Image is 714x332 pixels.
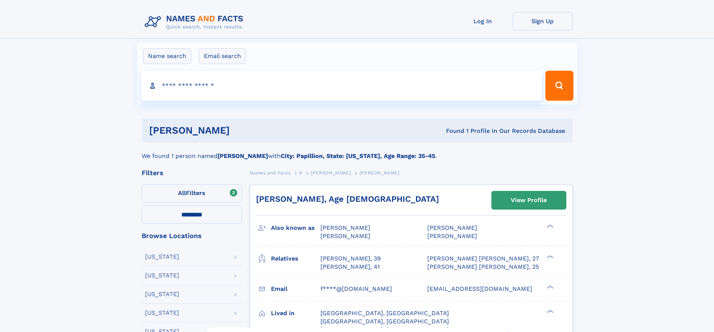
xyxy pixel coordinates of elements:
[545,224,554,229] div: ❯
[320,263,380,271] a: [PERSON_NAME], 41
[145,272,179,278] div: [US_STATE]
[427,285,532,292] span: [EMAIL_ADDRESS][DOMAIN_NAME]
[256,194,439,204] a: [PERSON_NAME], Age [DEMOGRAPHIC_DATA]
[217,152,268,159] b: [PERSON_NAME]
[320,318,449,325] span: [GEOGRAPHIC_DATA], [GEOGRAPHIC_DATA]
[338,127,565,135] div: Found 1 Profile In Our Records Database
[142,143,573,161] div: We found 1 person named with .
[142,170,242,176] div: Filters
[320,232,370,240] span: [PERSON_NAME]
[299,170,302,176] span: R
[320,255,381,263] a: [PERSON_NAME], 39
[271,252,320,265] h3: Relatives
[545,284,554,289] div: ❯
[250,168,291,177] a: Names and Facts
[320,310,449,317] span: [GEOGRAPHIC_DATA], [GEOGRAPHIC_DATA]
[141,71,542,101] input: search input
[178,189,186,197] span: All
[281,152,435,159] b: City: Papillion, State: [US_STATE], Age Range: 35-45
[145,254,179,260] div: [US_STATE]
[545,71,573,101] button: Search Button
[142,12,250,32] img: Logo Names and Facts
[320,224,370,231] span: [PERSON_NAME]
[311,170,351,176] span: [PERSON_NAME]
[271,222,320,234] h3: Also known as
[149,126,338,135] h1: [PERSON_NAME]
[142,185,242,202] label: Filters
[311,168,351,177] a: [PERSON_NAME]
[359,170,400,176] span: [PERSON_NAME]
[427,255,539,263] a: [PERSON_NAME] [PERSON_NAME], 27
[511,192,547,209] div: View Profile
[453,12,513,30] a: Log In
[492,191,566,209] a: View Profile
[271,307,320,320] h3: Lived in
[145,291,179,297] div: [US_STATE]
[513,12,573,30] a: Sign Up
[427,232,477,240] span: [PERSON_NAME]
[143,48,191,64] label: Name search
[145,310,179,316] div: [US_STATE]
[271,283,320,295] h3: Email
[427,224,477,231] span: [PERSON_NAME]
[545,309,554,314] div: ❯
[142,232,242,239] div: Browse Locations
[427,263,539,271] a: [PERSON_NAME] [PERSON_NAME], 25
[545,254,554,259] div: ❯
[299,168,302,177] a: R
[199,48,246,64] label: Email search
